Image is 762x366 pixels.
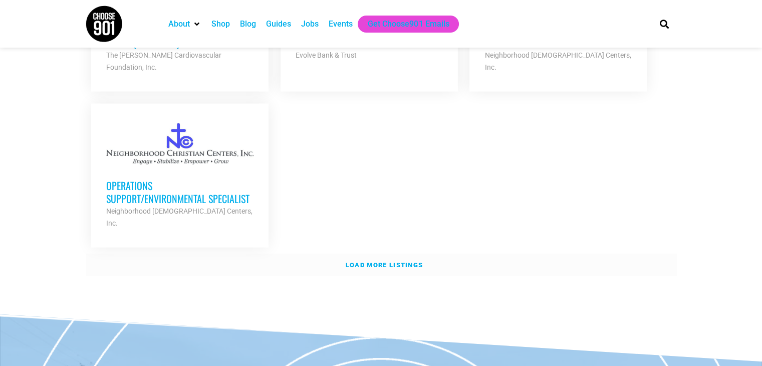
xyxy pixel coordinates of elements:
[329,18,353,30] a: Events
[106,179,253,205] h3: Operations Support/Environmental Specialist
[301,18,319,30] a: Jobs
[346,261,423,269] strong: Load more listings
[656,16,672,32] div: Search
[211,18,230,30] a: Shop
[163,16,642,33] nav: Main nav
[106,207,252,227] strong: Neighborhood [DEMOGRAPHIC_DATA] Centers, Inc.
[163,16,206,33] div: About
[240,18,256,30] a: Blog
[106,51,221,71] strong: The [PERSON_NAME] Cardiovascular Foundation, Inc.
[86,254,677,277] a: Load more listings
[296,36,443,49] h3: Financial Services Specialist
[368,18,449,30] a: Get Choose901 Emails
[296,51,357,59] strong: Evolve Bank & Trust
[484,51,631,71] strong: Neighborhood [DEMOGRAPHIC_DATA] Centers, Inc.
[266,18,291,30] a: Guides
[168,18,190,30] a: About
[91,104,269,244] a: Operations Support/Environmental Specialist Neighborhood [DEMOGRAPHIC_DATA] Centers, Inc.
